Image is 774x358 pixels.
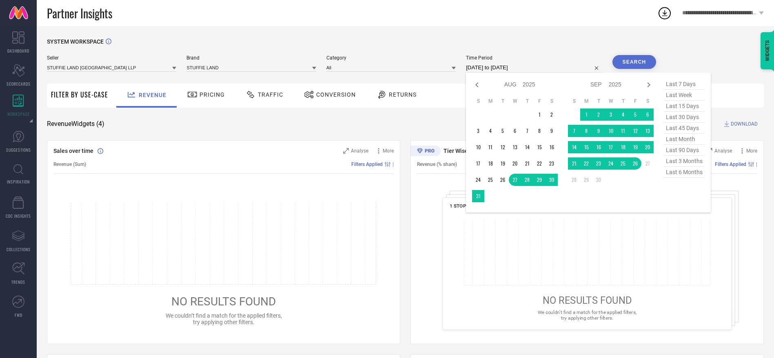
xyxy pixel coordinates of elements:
[629,108,641,121] td: Fri Sep 05 2025
[580,125,592,137] td: Mon Sep 08 2025
[351,161,383,167] span: Filters Applied
[617,157,629,170] td: Thu Sep 25 2025
[521,141,533,153] td: Thu Aug 14 2025
[7,179,30,185] span: INSPIRATION
[546,108,558,121] td: Sat Aug 02 2025
[53,148,93,154] span: Sales over time
[6,213,31,219] span: CDC INSIGHTS
[484,125,497,137] td: Mon Aug 04 2025
[568,98,580,104] th: Sunday
[497,174,509,186] td: Tue Aug 26 2025
[580,98,592,104] th: Monday
[521,174,533,186] td: Thu Aug 28 2025
[497,157,509,170] td: Tue Aug 19 2025
[53,161,86,167] span: Revenue (Sum)
[472,174,484,186] td: Sun Aug 24 2025
[472,190,484,202] td: Sun Aug 31 2025
[664,112,705,123] span: last 30 days
[200,91,225,98] span: Pricing
[533,108,546,121] td: Fri Aug 01 2025
[7,246,31,252] span: COLLECTIONS
[484,174,497,186] td: Mon Aug 25 2025
[568,157,580,170] td: Sun Sep 21 2025
[568,174,580,186] td: Sun Sep 28 2025
[533,141,546,153] td: Fri Aug 15 2025
[641,98,654,104] th: Saturday
[139,92,166,98] span: Revenue
[417,161,457,167] span: Revenue (% share)
[592,125,605,137] td: Tue Sep 09 2025
[7,81,31,87] span: SCORECARDS
[389,91,417,98] span: Returns
[509,174,521,186] td: Wed Aug 27 2025
[629,157,641,170] td: Fri Sep 26 2025
[546,157,558,170] td: Sat Aug 23 2025
[605,141,617,153] td: Wed Sep 17 2025
[592,174,605,186] td: Tue Sep 30 2025
[641,157,654,170] td: Sat Sep 27 2025
[568,141,580,153] td: Sun Sep 14 2025
[472,80,482,90] div: Previous month
[466,55,602,61] span: Time Period
[171,295,276,308] span: NO RESULTS FOUND
[166,312,282,325] span: We couldn’t find a match for the applied filters, try applying other filters.
[509,98,521,104] th: Wednesday
[258,91,283,98] span: Traffic
[546,141,558,153] td: Sat Aug 16 2025
[47,5,112,22] span: Partner Insights
[521,125,533,137] td: Thu Aug 07 2025
[497,125,509,137] td: Tue Aug 05 2025
[664,90,705,101] span: last week
[629,98,641,104] th: Friday
[664,101,705,112] span: last 15 days
[617,125,629,137] td: Thu Sep 11 2025
[641,141,654,153] td: Sat Sep 20 2025
[746,148,757,154] span: More
[592,157,605,170] td: Tue Sep 23 2025
[484,141,497,153] td: Mon Aug 11 2025
[657,6,672,20] div: Open download list
[472,141,484,153] td: Sun Aug 10 2025
[521,98,533,104] th: Thursday
[644,80,654,90] div: Next month
[605,98,617,104] th: Wednesday
[580,174,592,186] td: Mon Sep 29 2025
[15,312,22,318] span: FWD
[472,98,484,104] th: Sunday
[546,174,558,186] td: Sat Aug 30 2025
[47,55,176,61] span: Seller
[509,157,521,170] td: Wed Aug 20 2025
[568,125,580,137] td: Sun Sep 07 2025
[509,141,521,153] td: Wed Aug 13 2025
[617,98,629,104] th: Thursday
[326,55,456,61] span: Category
[466,63,602,73] input: Select time period
[605,157,617,170] td: Wed Sep 24 2025
[472,125,484,137] td: Sun Aug 03 2025
[592,108,605,121] td: Tue Sep 02 2025
[664,123,705,134] span: last 45 days
[731,120,758,128] span: DOWNLOAD
[580,157,592,170] td: Mon Sep 22 2025
[186,55,316,61] span: Brand
[7,111,30,117] span: WORKSPACE
[47,120,104,128] span: Revenue Widgets ( 4 )
[51,90,108,99] span: Filter By Use-Case
[343,148,349,154] svg: Zoom
[756,161,757,167] span: |
[6,147,31,153] span: SUGGESTIONS
[497,141,509,153] td: Tue Aug 12 2025
[521,157,533,170] td: Thu Aug 21 2025
[546,125,558,137] td: Sat Aug 09 2025
[533,174,546,186] td: Fri Aug 29 2025
[664,145,705,156] span: last 90 days
[592,141,605,153] td: Tue Sep 16 2025
[383,148,394,154] span: More
[351,148,368,154] span: Analyse
[617,141,629,153] td: Thu Sep 18 2025
[605,108,617,121] td: Wed Sep 03 2025
[580,141,592,153] td: Mon Sep 15 2025
[664,79,705,90] span: last 7 days
[641,125,654,137] td: Sat Sep 13 2025
[450,203,487,209] span: 1 STOP FASHION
